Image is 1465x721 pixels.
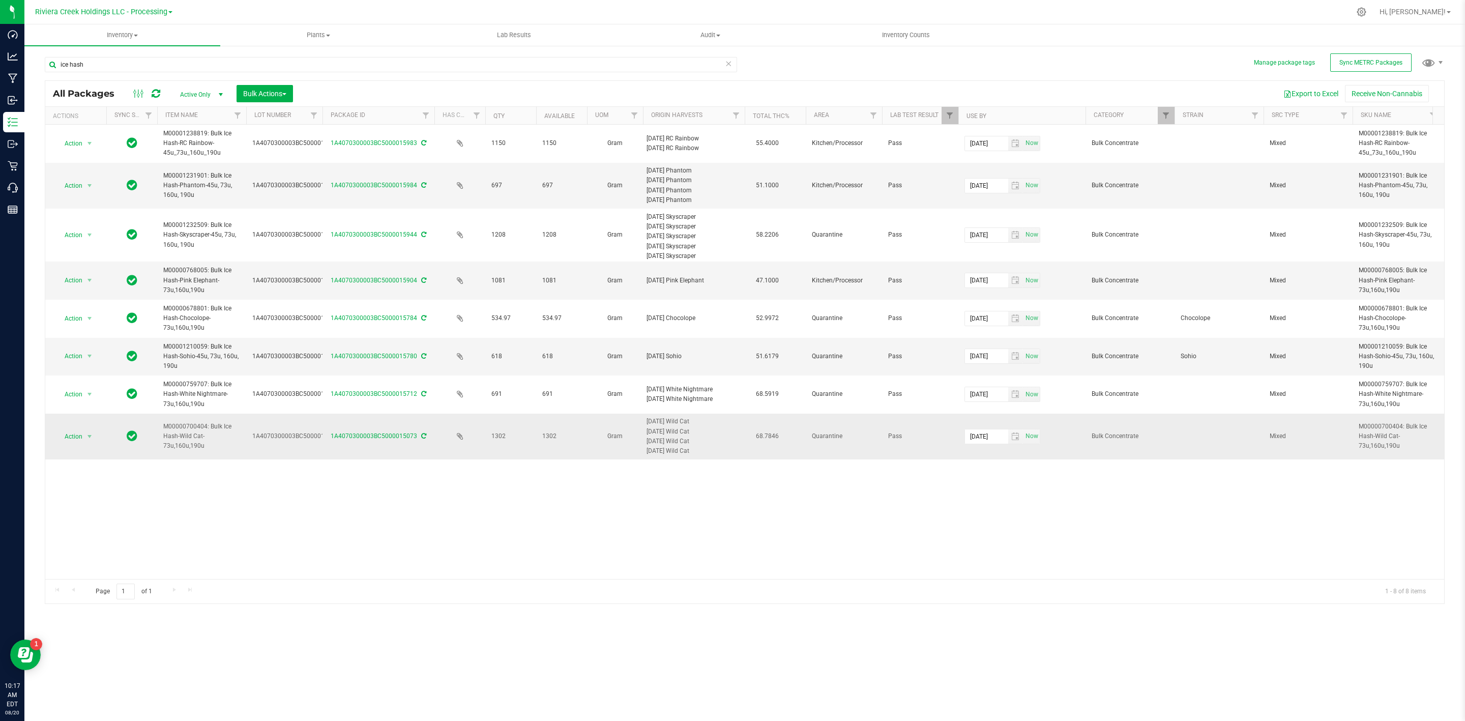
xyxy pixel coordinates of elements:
[163,171,240,200] span: M00001231901: Bulk Ice Hash-Phantom-45u, 73u, 160u, 190u
[751,178,784,193] span: 51.1000
[1270,181,1346,190] span: Mixed
[808,24,1004,46] a: Inventory Counts
[55,273,83,287] span: Action
[491,230,530,240] span: 1208
[254,111,291,119] a: Lot Number
[1270,389,1346,399] span: Mixed
[593,230,637,240] span: Gram
[1023,227,1040,242] span: Set Current date
[651,111,702,119] a: Origin Harvests
[468,107,485,124] a: Filter
[593,431,637,441] span: Gram
[252,230,339,240] span: 1A4070300003BC5000015944
[420,390,426,397] span: Sync from Compliance System
[127,349,137,363] span: In Sync
[53,112,102,120] div: Actions
[1023,311,1040,326] span: select
[491,352,530,361] span: 618
[647,242,742,251] div: [DATE] Skyscraper
[812,230,876,240] span: Quarantine
[1270,352,1346,361] span: Mixed
[751,387,784,401] span: 68.5919
[1023,136,1040,151] span: Set Current date
[1359,304,1435,333] span: M00000678801: Bulk Ice Hash-Chocolope-73u,160u,190u
[1092,276,1168,285] span: Bulk Concentrate
[647,313,742,323] div: [DATE] Chocolope
[593,389,637,399] span: Gram
[418,107,434,124] a: Filter
[1181,313,1257,323] span: Chocolope
[237,85,293,102] button: Bulk Actions
[613,31,808,40] span: Audit
[888,352,952,361] span: Pass
[751,429,784,444] span: 68.7846
[812,276,876,285] span: Kitchen/Processor
[1345,85,1429,102] button: Receive Non-Cannabis
[647,446,742,456] div: [DATE] Wild Cat
[647,417,742,426] div: [DATE] Wild Cat
[55,311,83,326] span: Action
[1008,387,1023,401] span: select
[1359,266,1435,295] span: M00000768005: Bulk Ice Hash-Pink Elephant-73u,160u,190u
[491,181,530,190] span: 697
[1023,311,1040,326] span: Set Current date
[1270,313,1346,323] span: Mixed
[888,181,952,190] span: Pass
[163,304,240,333] span: M00000678801: Bulk Ice Hash-Chocolope-73u,160u,190u
[252,313,339,323] span: 1A4070300003BC5000015784
[87,584,160,599] span: Page of 1
[542,431,581,441] span: 1302
[55,136,83,151] span: Action
[140,107,157,124] a: Filter
[8,51,18,62] inline-svg: Analytics
[1023,273,1040,288] span: Set Current date
[812,138,876,148] span: Kitchen/Processor
[331,139,417,147] a: 1A4070300003BC5000015983
[1355,7,1368,17] div: Manage settings
[888,276,952,285] span: Pass
[116,584,135,599] input: 1
[593,181,637,190] span: Gram
[812,352,876,361] span: Quarantine
[420,231,426,238] span: Sync from Compliance System
[163,380,240,409] span: M00000759707: Bulk Ice Hash-White Nightmare-73u,160u,190u
[1023,273,1040,287] span: select
[420,314,426,322] span: Sync from Compliance System
[483,31,545,40] span: Lab Results
[647,212,742,222] div: [DATE] Skyscraper
[8,161,18,171] inline-svg: Retail
[1380,8,1446,16] span: Hi, [PERSON_NAME]!
[1094,111,1124,119] a: Category
[1425,107,1442,124] a: Filter
[1359,380,1435,409] span: M00000759707: Bulk Ice Hash-White Nightmare-73u,160u,190u
[542,138,581,148] span: 1150
[252,352,339,361] span: 1A4070300003BC5000015780
[127,178,137,192] span: In Sync
[1361,111,1391,119] a: SKU Name
[1272,111,1299,119] a: Src Type
[163,342,240,371] span: M00001210059: Bulk Ice Hash-Sohio-45u, 73u, 160u, 190u
[5,681,20,709] p: 10:17 AM EDT
[1008,228,1023,242] span: select
[647,134,742,143] div: [DATE] RC Rainbow
[491,389,530,399] span: 691
[593,138,637,148] span: Gram
[1092,313,1168,323] span: Bulk Concentrate
[493,112,505,120] a: Qty
[812,181,876,190] span: Kitchen/Processor
[1359,342,1435,371] span: M00001210059: Bulk Ice Hash-Sohio-45u, 73u, 160u, 190u
[83,387,96,401] span: select
[1270,230,1346,240] span: Mixed
[1339,59,1402,66] span: Sync METRC Packages
[83,273,96,287] span: select
[127,429,137,443] span: In Sync
[221,31,416,40] span: Plants
[331,231,417,238] a: 1A4070300003BC5000015944
[1008,311,1023,326] span: select
[612,24,808,46] a: Audit
[888,230,952,240] span: Pass
[1023,228,1040,242] span: select
[55,228,83,242] span: Action
[814,111,829,119] a: Area
[1092,389,1168,399] span: Bulk Concentrate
